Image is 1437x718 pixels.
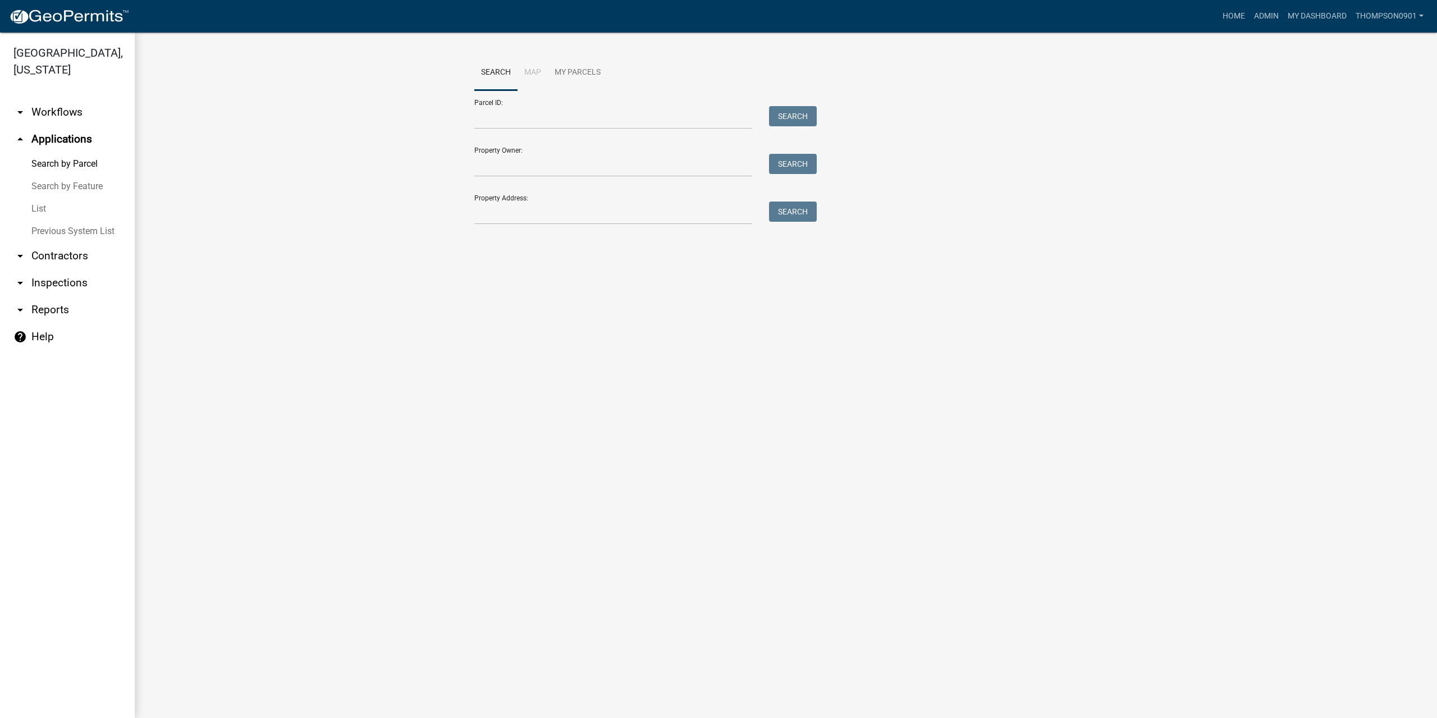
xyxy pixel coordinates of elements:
button: Search [769,154,817,174]
a: My Dashboard [1283,6,1351,27]
i: arrow_drop_down [13,276,27,290]
i: help [13,330,27,344]
button: Search [769,202,817,222]
i: arrow_drop_down [13,106,27,119]
a: thompson0901 [1351,6,1428,27]
a: Home [1218,6,1250,27]
a: My Parcels [548,55,607,91]
button: Search [769,106,817,126]
i: arrow_drop_down [13,303,27,317]
i: arrow_drop_up [13,132,27,146]
a: Search [474,55,518,91]
a: Admin [1250,6,1283,27]
i: arrow_drop_down [13,249,27,263]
